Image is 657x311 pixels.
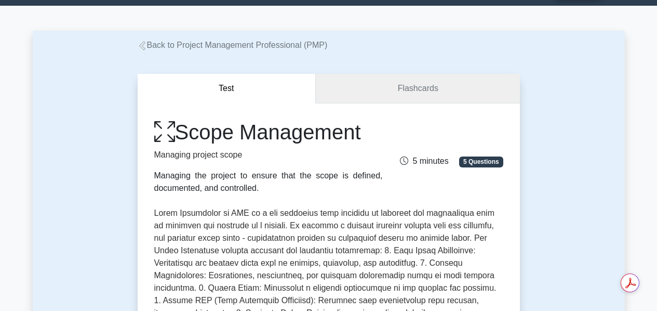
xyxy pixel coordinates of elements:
[138,41,328,49] a: Back to Project Management Professional (PMP)
[138,74,316,103] button: Test
[400,157,448,165] span: 5 minutes
[154,170,383,195] div: Managing the project to ensure that the scope is defined, documented, and controlled.
[459,157,503,167] span: 5 Questions
[154,120,383,145] h1: Scope Management
[154,149,383,161] p: Managing project scope
[316,74,519,103] a: Flashcards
